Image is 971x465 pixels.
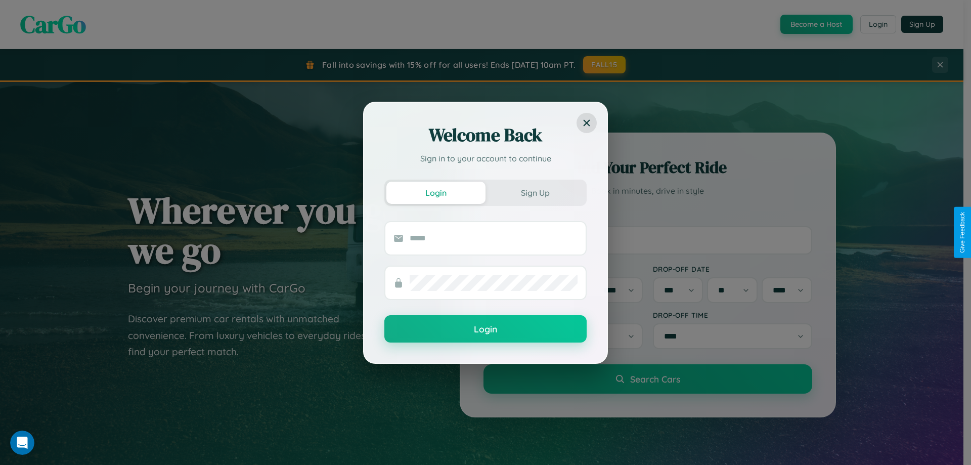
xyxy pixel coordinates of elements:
[485,182,585,204] button: Sign Up
[959,212,966,253] div: Give Feedback
[386,182,485,204] button: Login
[10,431,34,455] iframe: Intercom live chat
[384,123,587,147] h2: Welcome Back
[384,152,587,164] p: Sign in to your account to continue
[384,315,587,343] button: Login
